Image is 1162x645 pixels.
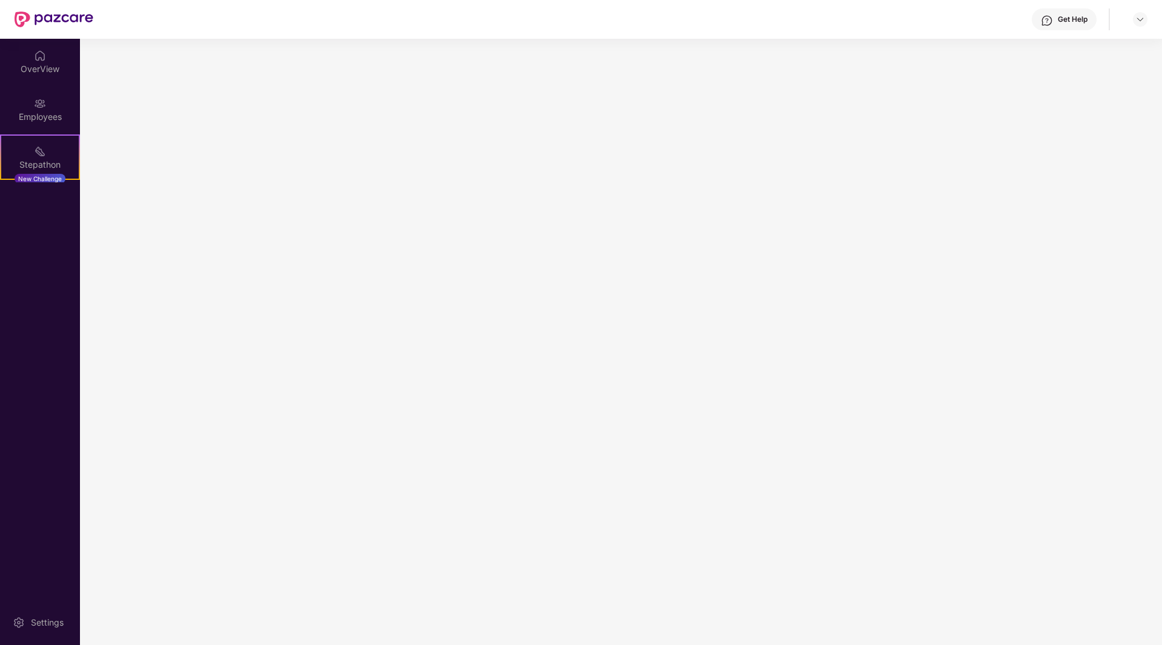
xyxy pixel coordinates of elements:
img: svg+xml;base64,PHN2ZyB4bWxucz0iaHR0cDovL3d3dy53My5vcmcvMjAwMC9zdmciIHdpZHRoPSIyMSIgaGVpZ2h0PSIyMC... [34,145,46,157]
div: Settings [27,617,67,629]
img: New Pazcare Logo [15,12,93,27]
img: svg+xml;base64,PHN2ZyBpZD0iSGVscC0zMngzMiIgeG1sbnM9Imh0dHA6Ly93d3cudzMub3JnLzIwMDAvc3ZnIiB3aWR0aD... [1041,15,1053,27]
img: svg+xml;base64,PHN2ZyBpZD0iRW1wbG95ZWVzIiB4bWxucz0iaHR0cDovL3d3dy53My5vcmcvMjAwMC9zdmciIHdpZHRoPS... [34,98,46,110]
div: New Challenge [15,174,65,184]
img: svg+xml;base64,PHN2ZyBpZD0iRHJvcGRvd24tMzJ4MzIiIHhtbG5zPSJodHRwOi8vd3d3LnczLm9yZy8yMDAwL3N2ZyIgd2... [1135,15,1145,24]
img: svg+xml;base64,PHN2ZyBpZD0iSG9tZSIgeG1sbnM9Imh0dHA6Ly93d3cudzMub3JnLzIwMDAvc3ZnIiB3aWR0aD0iMjAiIG... [34,50,46,62]
div: Get Help [1058,15,1087,24]
img: svg+xml;base64,PHN2ZyBpZD0iU2V0dGluZy0yMHgyMCIgeG1sbnM9Imh0dHA6Ly93d3cudzMub3JnLzIwMDAvc3ZnIiB3aW... [13,617,25,629]
div: Stepathon [1,159,79,171]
